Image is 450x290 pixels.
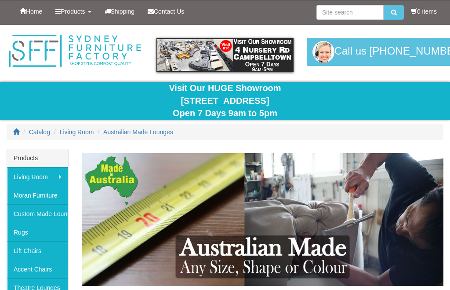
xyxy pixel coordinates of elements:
li: 0 items [411,7,437,16]
a: Living Room [7,167,68,186]
a: Rugs [7,223,68,241]
a: Catalog [29,128,50,136]
a: Australian Made Lounges [103,128,173,136]
span: Home [26,8,42,15]
a: Products [49,0,98,22]
a: Contact Us [141,0,191,22]
a: Moran Furniture [7,186,68,204]
a: Living Room [60,128,94,136]
span: Contact Us [154,8,184,15]
div: Visit Our HUGE Showroom [STREET_ADDRESS] Open 7 Days 9am to 5pm [7,82,443,120]
a: Accent Chairs [7,260,68,278]
img: Australian Made Lounges [82,153,443,286]
span: Products [61,8,85,15]
a: Shipping [98,0,142,22]
span: Shipping [111,8,135,15]
img: Sydney Furniture Factory [7,33,143,69]
img: showroom.gif [156,38,293,72]
a: Custom Made Lounges [7,204,68,223]
div: Products [7,149,68,167]
input: Site search [316,5,384,20]
a: Home [13,0,49,22]
a: Lift Chairs [7,241,68,260]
